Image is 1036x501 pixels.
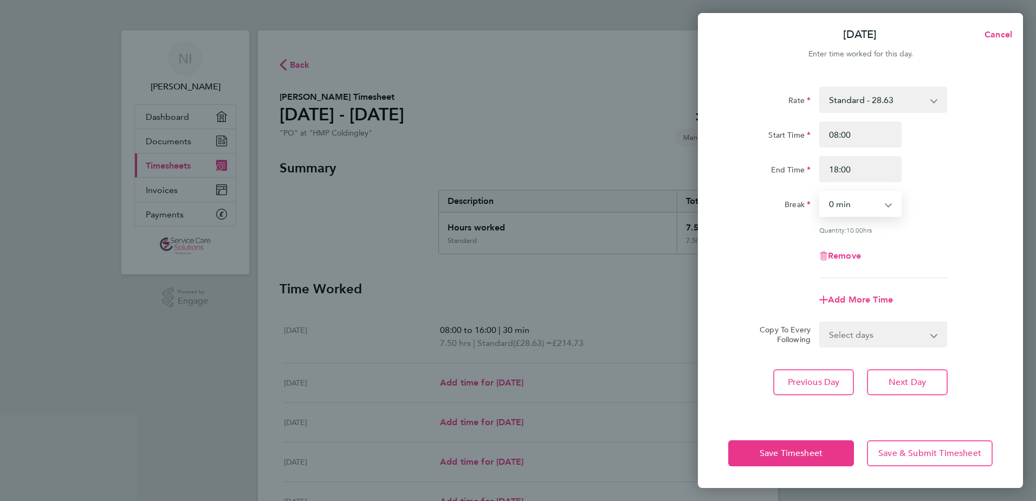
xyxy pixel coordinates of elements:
label: Copy To Every Following [751,325,811,344]
label: Start Time [768,130,811,143]
span: Previous Day [788,377,840,388]
span: Remove [828,251,861,261]
input: E.g. 18:00 [819,156,902,182]
button: Save & Submit Timesheet [867,440,993,466]
button: Add More Time [819,296,893,304]
span: Cancel [981,29,1012,40]
p: [DATE] [843,27,877,42]
span: 10.00 [846,226,863,234]
button: Previous Day [773,369,854,395]
span: Add More Time [828,294,893,305]
button: Remove [819,252,861,260]
div: Quantity: hrs [819,226,947,234]
label: Rate [788,95,811,108]
span: Next Day [889,377,926,388]
label: End Time [771,165,811,178]
input: E.g. 08:00 [819,121,902,147]
button: Next Day [867,369,948,395]
div: Enter time worked for this day. [698,48,1023,61]
button: Cancel [967,24,1023,46]
span: Save & Submit Timesheet [878,448,981,459]
label: Break [785,200,811,213]
button: Save Timesheet [728,440,854,466]
span: Save Timesheet [760,448,823,459]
